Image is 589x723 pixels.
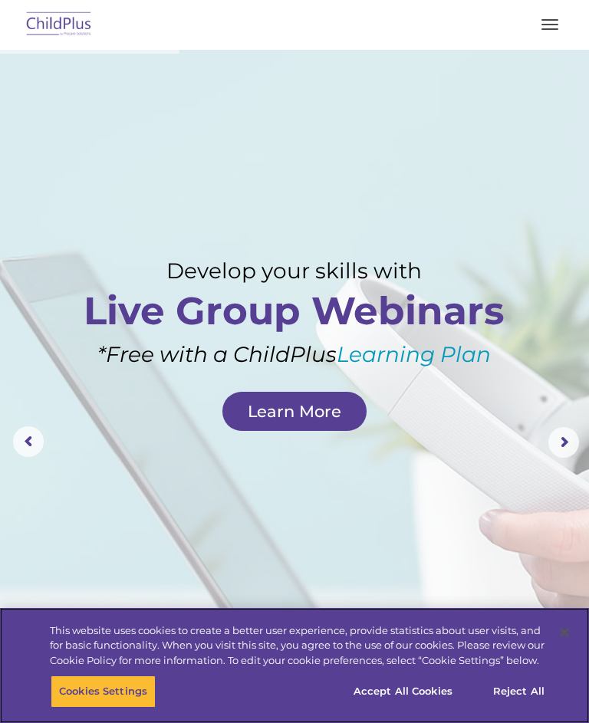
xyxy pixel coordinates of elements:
[222,392,367,431] a: Learn More
[51,675,156,708] button: Cookies Settings
[50,623,548,669] div: This website uses cookies to create a better user experience, provide statistics about user visit...
[81,258,508,284] rs-layer: Develop your skills with
[471,675,567,708] button: Reject All
[81,342,508,367] rs-layer: *Free with a ChildPlus
[548,616,581,649] button: Close
[337,341,491,367] a: Learning Plan
[51,291,538,330] rs-layer: Live Group Webinars
[345,675,461,708] button: Accept All Cookies
[23,7,95,43] img: ChildPlus by Procare Solutions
